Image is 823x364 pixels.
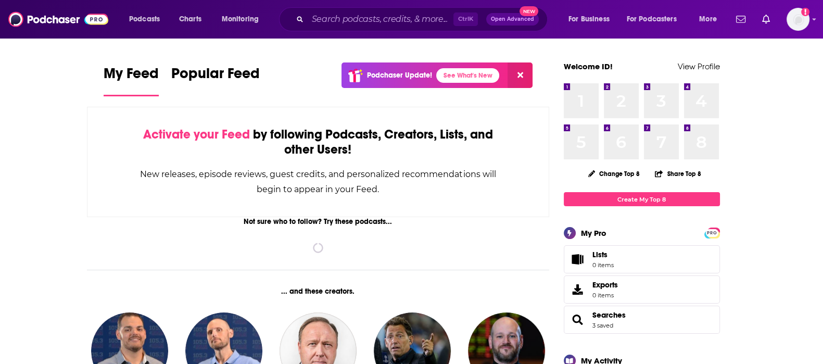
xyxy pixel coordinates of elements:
span: Monitoring [222,12,259,27]
a: 3 saved [592,322,613,329]
button: Change Top 8 [582,167,647,180]
span: My Feed [104,65,159,89]
span: Popular Feed [171,65,260,89]
p: Podchaser Update! [367,71,432,80]
div: by following Podcasts, Creators, Lists, and other Users! [140,127,497,157]
a: Show notifications dropdown [758,10,774,28]
span: Searches [564,306,720,334]
button: open menu [620,11,692,28]
a: See What's New [436,68,499,83]
input: Search podcasts, credits, & more... [308,11,453,28]
button: open menu [122,11,173,28]
svg: Add a profile image [801,8,809,16]
div: Not sure who to follow? Try these podcasts... [87,217,550,226]
div: Search podcasts, credits, & more... [289,7,558,31]
div: ... and these creators. [87,287,550,296]
img: Podchaser - Follow, Share and Rate Podcasts [8,9,108,29]
div: New releases, episode reviews, guest credits, and personalized recommendations will begin to appe... [140,167,497,197]
span: Podcasts [129,12,160,27]
span: Ctrl K [453,12,478,26]
a: Lists [564,245,720,273]
span: Activate your Feed [143,127,250,142]
span: Exports [592,280,618,290]
img: User Profile [787,8,809,31]
span: For Business [568,12,610,27]
a: Charts [172,11,208,28]
a: Show notifications dropdown [732,10,750,28]
a: Create My Top 8 [564,192,720,206]
span: Lists [592,250,607,259]
div: My Pro [581,228,606,238]
span: 0 items [592,292,618,299]
a: Welcome ID! [564,61,613,71]
button: open menu [692,11,730,28]
span: PRO [706,229,718,237]
span: Exports [567,282,588,297]
button: open menu [214,11,272,28]
button: Share Top 8 [654,164,701,184]
a: View Profile [678,61,720,71]
a: Exports [564,275,720,304]
a: Popular Feed [171,65,260,96]
span: New [520,6,538,16]
button: open menu [561,11,623,28]
span: 0 items [592,261,614,269]
span: More [699,12,717,27]
span: Logged in as idcontent [787,8,809,31]
a: Searches [592,310,626,320]
a: PRO [706,229,718,236]
span: Lists [567,252,588,267]
span: Charts [179,12,201,27]
a: My Feed [104,65,159,96]
span: For Podcasters [627,12,677,27]
span: Open Advanced [491,17,534,22]
button: Open AdvancedNew [486,13,539,26]
button: Show profile menu [787,8,809,31]
span: Lists [592,250,614,259]
a: Searches [567,312,588,327]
